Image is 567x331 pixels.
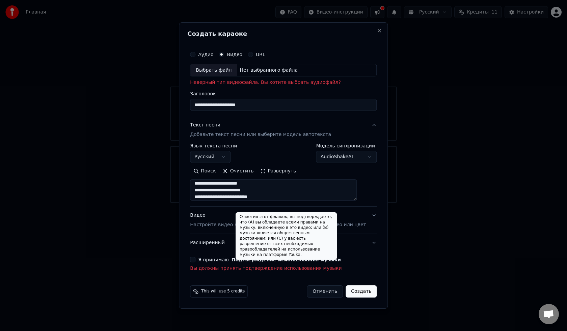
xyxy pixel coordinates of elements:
button: Я принимаю [232,257,341,262]
div: Отметив этот флажок, вы подтверждаете, что (A) вы обладаете всеми правами на музыку, включенную в... [236,212,337,260]
div: Нет выбранного файла [237,67,300,74]
p: Настройте видео караоке: используйте изображение, видео или цвет [190,221,366,228]
p: Добавьте текст песни или выберите модель автотекста [190,132,331,138]
button: Отменить [307,285,343,298]
div: Выбрать файл [190,64,237,76]
h2: Создать караоке [187,31,379,37]
label: Модель синхронизации [316,144,377,148]
p: Вы должны принять подтверждение использования музыки [190,265,377,272]
label: URL [256,52,265,57]
p: Неверный тип видеофайла. Вы хотите выбрать аудиофайл? [190,79,377,86]
button: Очистить [219,166,257,177]
button: Поиск [190,166,219,177]
label: Заголовок [190,92,377,96]
div: Текст песниДобавьте текст песни или выберите модель автотекста [190,144,377,207]
button: ВидеоНастройте видео караоке: используйте изображение, видео или цвет [190,207,377,234]
label: Я принимаю [198,257,341,262]
label: Видео [227,52,242,57]
label: Аудио [198,52,213,57]
div: Видео [190,212,366,229]
button: Расширенный [190,234,377,252]
button: Развернуть [257,166,299,177]
button: Текст песниДобавьте текст песни или выберите модель автотекста [190,117,377,144]
div: Текст песни [190,122,220,129]
button: Создать [346,285,377,298]
span: This will use 5 credits [201,289,245,294]
label: Язык текста песни [190,144,237,148]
